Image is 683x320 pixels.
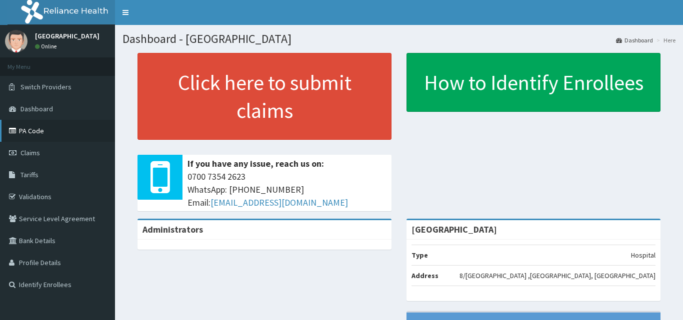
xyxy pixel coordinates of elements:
a: Click here to submit claims [137,53,391,140]
img: User Image [5,30,27,52]
b: If you have any issue, reach us on: [187,158,324,169]
span: Dashboard [20,104,53,113]
b: Type [411,251,428,260]
strong: [GEOGRAPHIC_DATA] [411,224,497,235]
span: 0700 7354 2623 WhatsApp: [PHONE_NUMBER] Email: [187,170,386,209]
p: Hospital [631,250,655,260]
p: [GEOGRAPHIC_DATA] [35,32,99,39]
p: 8/[GEOGRAPHIC_DATA] ,[GEOGRAPHIC_DATA], [GEOGRAPHIC_DATA] [459,271,655,281]
span: Switch Providers [20,82,71,91]
span: Claims [20,148,40,157]
b: Administrators [142,224,203,235]
a: How to Identify Enrollees [406,53,660,112]
a: Dashboard [616,36,653,44]
b: Address [411,271,438,280]
a: Online [35,43,59,50]
h1: Dashboard - [GEOGRAPHIC_DATA] [122,32,675,45]
a: [EMAIL_ADDRESS][DOMAIN_NAME] [210,197,348,208]
li: Here [654,36,675,44]
span: Tariffs [20,170,38,179]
